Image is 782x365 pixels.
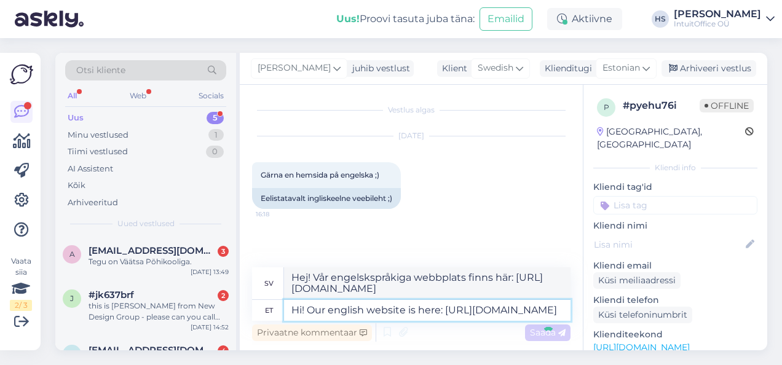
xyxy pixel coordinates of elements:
div: [DATE] 14:52 [191,323,229,332]
div: Socials [196,88,226,104]
div: Kõik [68,179,85,192]
div: Küsi telefoninumbrit [593,307,692,323]
div: juhib vestlust [347,62,410,75]
p: Kliendi telefon [593,294,757,307]
div: IntuitOffice OÜ [674,19,761,29]
div: Klienditugi [540,62,592,75]
div: Aktiivne [547,8,622,30]
span: Gärna en hemsida på engelska ;) [261,170,379,179]
img: Askly Logo [10,63,33,86]
div: 1 [208,129,224,141]
p: Kliendi email [593,259,757,272]
div: Tegu on Väätsa Põhikooliga. [89,256,229,267]
span: i [71,349,73,358]
div: Uus [68,112,84,124]
div: HS [652,10,669,28]
span: Estonian [602,61,640,75]
span: 16:18 [256,210,302,219]
input: Lisa nimi [594,238,743,251]
span: info@rebeldesign.be [89,345,216,356]
span: Otsi kliente [76,64,125,77]
div: [DATE] 13:49 [191,267,229,277]
div: 5 [207,112,224,124]
a: [URL][DOMAIN_NAME] [593,342,690,353]
div: 2 / 3 [10,300,32,311]
div: AI Assistent [68,163,113,175]
div: Minu vestlused [68,129,128,141]
div: [GEOGRAPHIC_DATA], [GEOGRAPHIC_DATA] [597,125,745,151]
p: Klienditeekond [593,328,757,341]
div: 0 [206,146,224,158]
div: Vaata siia [10,256,32,311]
span: p [604,103,609,112]
div: All [65,88,79,104]
input: Lisa tag [593,196,757,214]
div: Vestlus algas [252,104,571,116]
div: Küsi meiliaadressi [593,272,681,289]
div: Proovi tasuta juba täna: [336,12,475,26]
span: Swedish [478,61,513,75]
div: this is [PERSON_NAME] from New Design Group - please can you call my mobile [PHONE_NUMBER] [89,300,229,323]
div: 4 [218,345,229,356]
b: Uus! [336,13,360,25]
div: Arhiveeri vestlus [662,60,756,77]
span: [PERSON_NAME] [258,61,331,75]
div: [PERSON_NAME] [674,9,761,19]
span: Offline [700,99,754,112]
a: [PERSON_NAME]IntuitOffice OÜ [674,9,775,29]
p: Kliendi nimi [593,219,757,232]
div: [DATE] [252,130,571,141]
button: Emailid [480,7,532,31]
span: anneli.mand@vaatsapk.ee [89,245,216,256]
span: a [69,249,75,259]
span: #jk637brf [89,289,134,300]
div: Arhiveeritud [68,197,118,209]
p: Kliendi tag'id [593,181,757,194]
div: 2 [218,290,229,301]
div: Kliendi info [593,162,757,173]
span: j [70,294,74,303]
span: Uued vestlused [117,218,175,229]
div: # pyehu76i [623,98,700,113]
div: Klient [437,62,467,75]
div: 3 [218,246,229,257]
div: Web [127,88,149,104]
div: Tiimi vestlused [68,146,128,158]
div: Eelistatavalt ingliskeelne veebileht ;) [252,188,401,209]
